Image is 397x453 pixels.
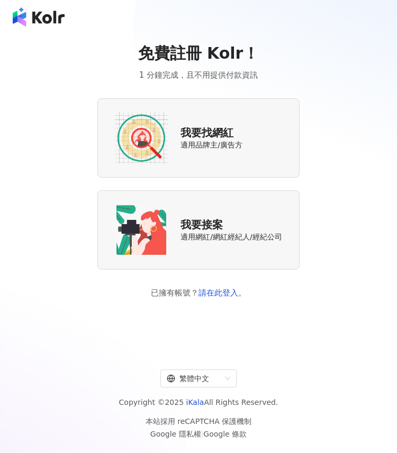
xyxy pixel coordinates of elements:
span: Copyright © 2025 All Rights Reserved. [119,396,278,409]
span: | [201,430,204,438]
img: logo [13,7,65,26]
a: Google 隱私權 [150,430,201,438]
a: 請在此登入。 [198,288,246,298]
a: Google 條款 [203,430,247,438]
span: 免費註冊 Kolr！ [138,42,259,64]
img: KOL identity option [115,204,168,256]
span: 我要接案 [181,217,223,232]
a: iKala [186,398,204,406]
img: AD identity option [115,112,168,164]
span: 我要找網紅 [181,125,233,140]
span: 1 分鐘完成，且不用提供付款資訊 [139,69,258,81]
span: 已擁有帳號？ [151,286,246,299]
span: 本站採用 reCAPTCHA 保護機制 [146,415,251,440]
div: 繁體中文 [167,370,221,387]
span: 適用品牌主/廣告方 [181,140,242,151]
span: 適用網紅/網紅經紀人/經紀公司 [181,232,282,243]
